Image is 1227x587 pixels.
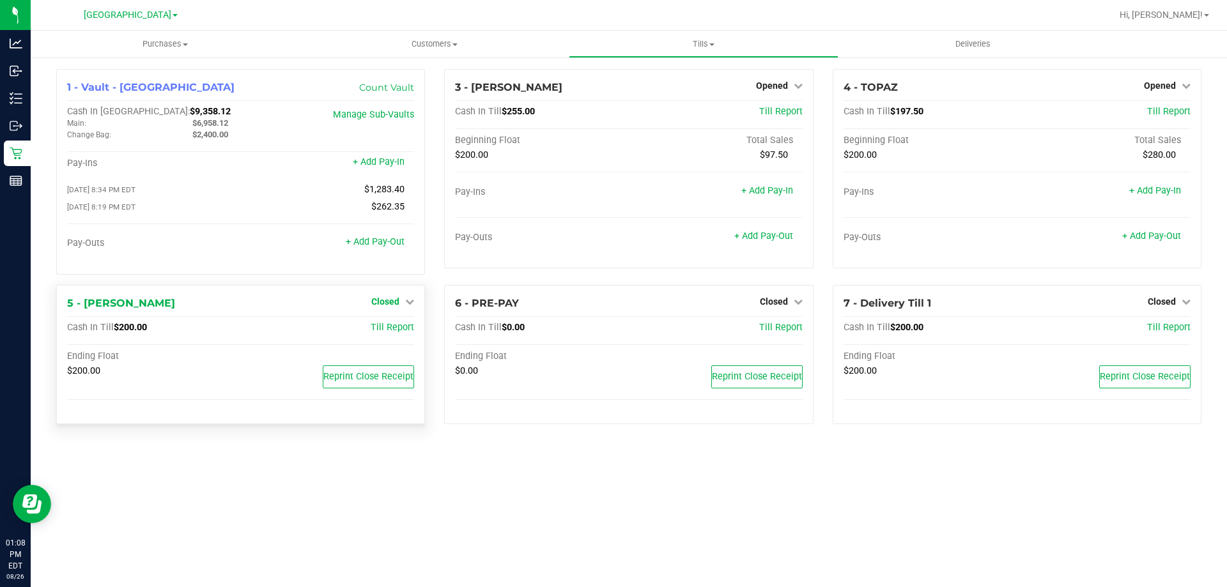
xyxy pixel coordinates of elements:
[629,135,803,146] div: Total Sales
[67,185,135,194] span: [DATE] 8:34 PM EDT
[13,485,51,523] iframe: Resource center
[844,232,1017,243] div: Pay-Outs
[1148,296,1176,307] span: Closed
[10,119,22,132] inline-svg: Outbound
[1147,322,1191,333] a: Till Report
[6,572,25,581] p: 08/26
[371,296,399,307] span: Closed
[1100,371,1190,382] span: Reprint Close Receipt
[569,38,837,50] span: Tills
[1122,231,1181,241] a: + Add Pay-Out
[890,322,923,333] span: $200.00
[67,365,100,376] span: $200.00
[502,106,535,117] span: $255.00
[760,296,788,307] span: Closed
[844,297,931,309] span: 7 - Delivery Till 1
[353,156,405,167] a: + Add Pay-In
[1144,80,1176,91] span: Opened
[67,158,241,169] div: Pay-Ins
[455,149,488,160] span: $200.00
[455,106,502,117] span: Cash In Till
[6,537,25,572] p: 01:08 PM EDT
[300,38,568,50] span: Customers
[938,38,1008,50] span: Deliveries
[190,106,231,117] span: $9,358.12
[844,187,1017,198] div: Pay-Ins
[67,81,235,93] span: 1 - Vault - [GEOGRAPHIC_DATA]
[844,135,1017,146] div: Beginning Float
[10,65,22,77] inline-svg: Inbound
[323,371,413,382] span: Reprint Close Receipt
[31,38,300,50] span: Purchases
[711,365,803,388] button: Reprint Close Receipt
[67,106,190,117] span: Cash In [GEOGRAPHIC_DATA]:
[838,31,1107,57] a: Deliveries
[67,351,241,362] div: Ending Float
[844,81,898,93] span: 4 - TOPAZ
[192,130,228,139] span: $2,400.00
[455,351,629,362] div: Ending Float
[759,322,803,333] a: Till Report
[67,130,111,139] span: Change Bag:
[569,31,838,57] a: Tills
[455,365,478,376] span: $0.00
[84,10,171,20] span: [GEOGRAPHIC_DATA]
[114,322,147,333] span: $200.00
[67,297,175,309] span: 5 - [PERSON_NAME]
[371,322,414,333] a: Till Report
[1017,135,1191,146] div: Total Sales
[844,149,877,160] span: $200.00
[844,365,877,376] span: $200.00
[67,119,86,128] span: Main:
[455,81,562,93] span: 3 - [PERSON_NAME]
[756,80,788,91] span: Opened
[10,174,22,187] inline-svg: Reports
[300,31,569,57] a: Customers
[759,106,803,117] a: Till Report
[502,322,525,333] span: $0.00
[734,231,793,241] a: + Add Pay-Out
[712,371,802,382] span: Reprint Close Receipt
[364,184,405,195] span: $1,283.40
[67,322,114,333] span: Cash In Till
[844,351,1017,362] div: Ending Float
[10,37,22,50] inline-svg: Analytics
[346,236,405,247] a: + Add Pay-Out
[844,322,890,333] span: Cash In Till
[455,297,519,309] span: 6 - PRE-PAY
[1129,185,1181,196] a: + Add Pay-In
[1147,106,1191,117] a: Till Report
[455,187,629,198] div: Pay-Ins
[371,201,405,212] span: $262.35
[359,82,414,93] a: Count Vault
[192,118,228,128] span: $6,958.12
[1099,365,1191,388] button: Reprint Close Receipt
[31,31,300,57] a: Purchases
[10,147,22,160] inline-svg: Retail
[455,135,629,146] div: Beginning Float
[67,238,241,249] div: Pay-Outs
[455,232,629,243] div: Pay-Outs
[890,106,923,117] span: $197.50
[844,106,890,117] span: Cash In Till
[741,185,793,196] a: + Add Pay-In
[1120,10,1203,20] span: Hi, [PERSON_NAME]!
[333,109,414,120] a: Manage Sub-Vaults
[67,202,135,211] span: [DATE] 8:19 PM EDT
[10,92,22,105] inline-svg: Inventory
[760,149,788,160] span: $97.50
[455,322,502,333] span: Cash In Till
[323,365,414,388] button: Reprint Close Receipt
[1143,149,1176,160] span: $280.00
